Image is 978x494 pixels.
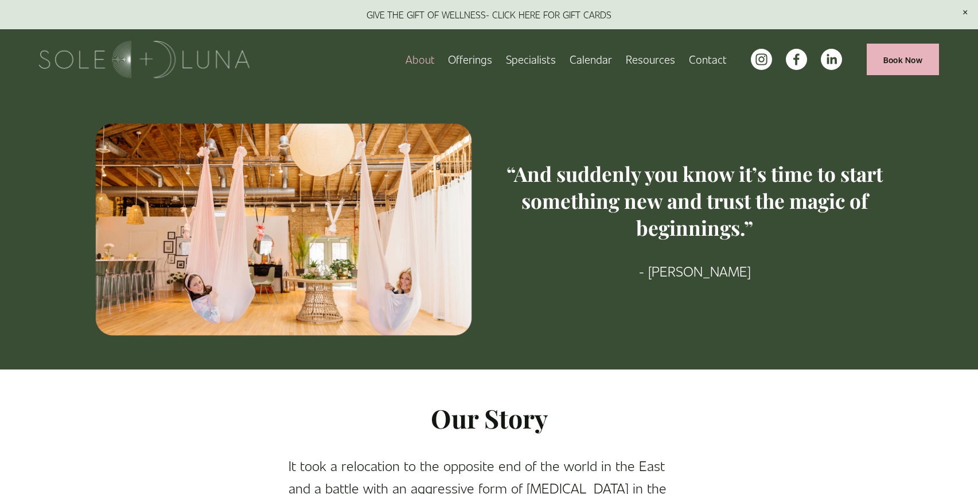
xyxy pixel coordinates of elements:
[626,49,675,69] a: folder dropdown
[786,49,807,70] a: facebook-unauth
[448,49,492,69] a: folder dropdown
[626,50,675,68] span: Resources
[751,49,772,70] a: instagram-unauth
[448,50,492,68] span: Offerings
[289,402,690,435] h2: Our Story
[406,49,435,69] a: About
[39,41,250,78] img: Sole + Luna
[499,260,891,282] p: - [PERSON_NAME]
[821,49,842,70] a: LinkedIn
[867,44,939,75] a: Book Now
[506,49,556,69] a: Specialists
[499,161,891,242] h3: “And suddenly you know it’s time to start something new and trust the magic of beginnings.”
[689,49,727,69] a: Contact
[570,49,612,69] a: Calendar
